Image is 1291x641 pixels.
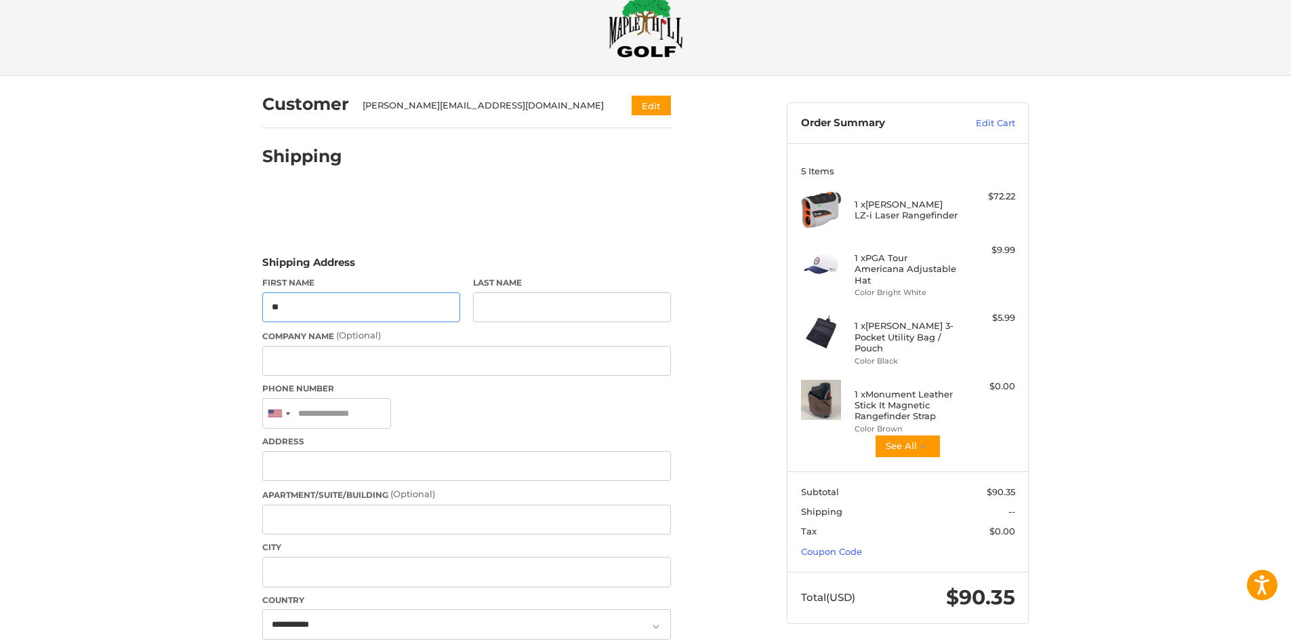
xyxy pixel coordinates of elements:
span: $90.35 [987,486,1015,497]
div: $5.99 [962,311,1015,325]
h4: 1 x [PERSON_NAME] LZ-i Laser Rangefinder [855,199,958,221]
span: -- [1008,506,1015,517]
label: Phone Number [262,383,671,395]
div: $9.99 [962,244,1015,257]
span: $90.35 [946,585,1015,610]
h4: 1 x Monument Leather Stick It Magnetic Rangefinder Strap [855,389,958,422]
label: Apartment/Suite/Building [262,488,671,501]
span: $0.00 [989,526,1015,537]
h4: 1 x [PERSON_NAME] 3-Pocket Utility Bag / Pouch [855,320,958,353]
a: Coupon Code [801,546,862,557]
div: $72.22 [962,190,1015,203]
span: Subtotal [801,486,839,497]
h3: Order Summary [801,117,947,130]
label: Address [262,435,671,448]
div: United States: +1 [263,399,294,428]
h2: Shipping [262,146,342,167]
div: [PERSON_NAME][EMAIL_ADDRESS][DOMAIN_NAME] [363,99,606,113]
span: Total (USD) [801,591,855,604]
small: (Optional) [390,488,435,499]
label: City [262,541,671,553]
label: Company Name [262,329,671,343]
label: First Name [262,277,460,289]
small: (Optional) [336,330,381,341]
h3: 5 Items [801,166,1015,176]
div: $0.00 [962,380,1015,393]
h4: 1 x PGA Tour Americana Adjustable Hat [855,252,958,286]
a: Edit Cart [947,117,1015,130]
li: Color Bright White [855,287,958,298]
legend: Shipping Address [262,255,355,277]
label: Country [262,594,671,606]
span: Tax [801,526,817,537]
label: Last Name [473,277,671,289]
li: Color Brown [855,423,958,435]
span: Shipping [801,506,842,517]
button: Edit [632,96,671,115]
li: Color Black [855,355,958,367]
button: See All [874,434,941,459]
h2: Customer [262,94,349,115]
